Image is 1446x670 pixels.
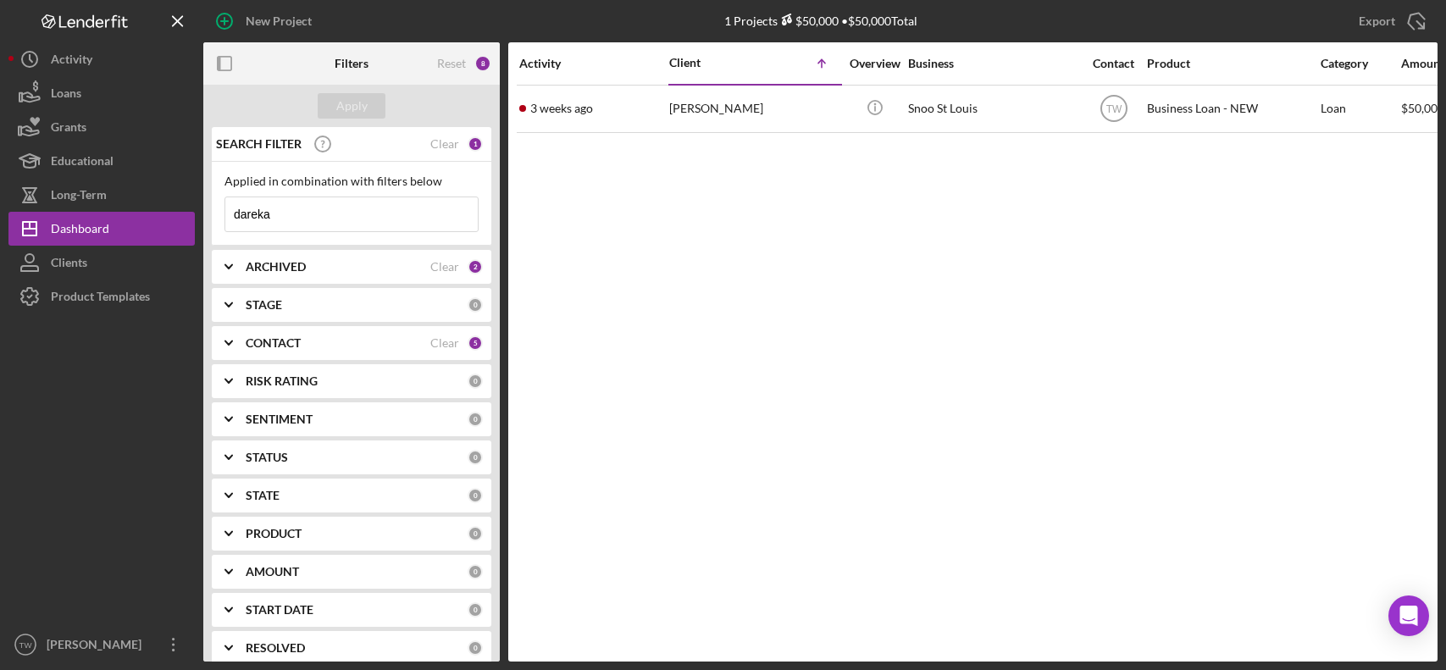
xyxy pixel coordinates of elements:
div: Activity [519,57,668,70]
div: Client [669,56,754,69]
div: Category [1321,57,1399,70]
b: SEARCH FILTER [216,137,302,151]
button: New Project [203,4,329,38]
button: Grants [8,110,195,144]
div: Contact [1082,57,1145,70]
div: Clear [430,260,459,274]
div: 1 [468,136,483,152]
div: 0 [468,526,483,541]
div: Apply [336,93,368,119]
div: $50,000 [778,14,839,28]
text: TW [1105,103,1122,115]
b: CONTACT [246,336,301,350]
div: Product Templates [51,280,150,318]
b: RESOLVED [246,641,305,655]
span: $50,000 [1401,101,1444,115]
button: Loans [8,76,195,110]
b: Filters [335,57,368,70]
div: Applied in combination with filters below [224,174,479,188]
div: 8 [474,55,491,72]
div: Clear [430,137,459,151]
div: 0 [468,450,483,465]
div: Snoo St Louis [908,86,1078,131]
div: 1 Projects • $50,000 Total [724,14,917,28]
b: SENTIMENT [246,413,313,426]
b: STATE [246,489,280,502]
div: 2 [468,259,483,274]
text: TW [19,640,33,650]
div: Open Intercom Messenger [1388,595,1429,636]
b: STAGE [246,298,282,312]
div: Business Loan - NEW [1147,86,1316,131]
div: Export [1359,4,1395,38]
b: RISK RATING [246,374,318,388]
div: Reset [437,57,466,70]
div: Activity [51,42,92,80]
button: Long-Term [8,178,195,212]
div: Dashboard [51,212,109,250]
div: 0 [468,297,483,313]
div: 0 [468,412,483,427]
div: Clear [430,336,459,350]
div: 0 [468,374,483,389]
div: [PERSON_NAME] [669,86,839,131]
div: 0 [468,602,483,617]
button: Activity [8,42,195,76]
div: 0 [468,564,483,579]
button: Product Templates [8,280,195,313]
div: Loan [1321,86,1399,131]
div: Educational [51,144,114,182]
b: STATUS [246,451,288,464]
div: Loans [51,76,81,114]
div: Grants [51,110,86,148]
button: Clients [8,246,195,280]
div: 0 [468,488,483,503]
div: 5 [468,335,483,351]
div: [PERSON_NAME] [42,628,152,666]
div: Long-Term [51,178,107,216]
div: Overview [843,57,906,70]
b: PRODUCT [246,527,302,540]
button: Dashboard [8,212,195,246]
div: Product [1147,57,1316,70]
div: Business [908,57,1078,70]
div: Clients [51,246,87,284]
button: Educational [8,144,195,178]
b: START DATE [246,603,313,617]
div: 0 [468,640,483,656]
b: ARCHIVED [246,260,306,274]
div: New Project [246,4,312,38]
time: 2025-08-12 15:46 [530,102,593,115]
button: Apply [318,93,385,119]
b: AMOUNT [246,565,299,579]
button: Export [1342,4,1438,38]
button: TW[PERSON_NAME] [8,628,195,662]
